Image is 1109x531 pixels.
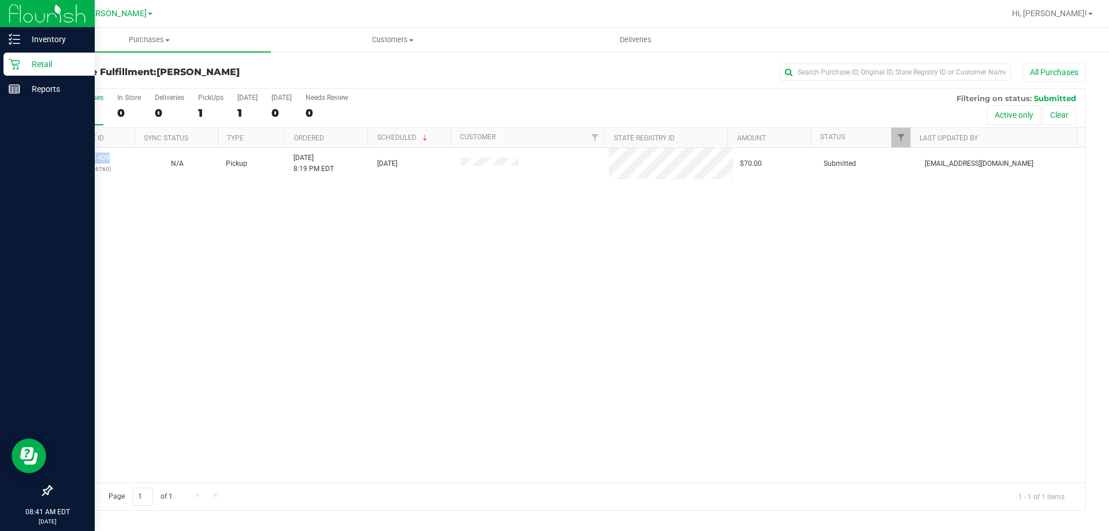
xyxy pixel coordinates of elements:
span: Filtering on status: [957,94,1032,103]
input: 1 [132,488,153,506]
span: Page of 1 [99,488,182,506]
span: $70.00 [740,158,762,169]
a: Status [820,133,845,141]
inline-svg: Retail [9,58,20,70]
p: Reports [20,82,90,96]
span: Pickup [226,158,247,169]
span: Hi, [PERSON_NAME]! [1012,9,1087,18]
a: Purchases [28,28,271,52]
p: Inventory [20,32,90,46]
a: State Registry ID [614,134,675,142]
a: Ordered [294,134,324,142]
h3: Purchase Fulfillment: [51,67,396,77]
span: Purchases [28,35,271,45]
p: Retail [20,57,90,71]
span: Customers [271,35,513,45]
span: [PERSON_NAME] [157,66,240,77]
a: Last Updated By [920,134,978,142]
a: Filter [585,128,604,147]
span: [EMAIL_ADDRESS][DOMAIN_NAME] [925,158,1033,169]
span: Deliveries [604,35,667,45]
div: 0 [155,106,184,120]
a: Scheduled [377,133,430,142]
a: Type [227,134,244,142]
span: 1 - 1 of 1 items [1009,488,1074,505]
button: Clear [1043,105,1076,125]
div: 1 [198,106,224,120]
div: 0 [271,106,292,120]
a: 11971409 [77,154,110,162]
a: Amount [737,134,766,142]
div: In Store [117,94,141,102]
a: Customers [271,28,514,52]
div: 0 [117,106,141,120]
a: Sync Status [144,134,188,142]
span: Submitted [824,158,856,169]
p: 08:41 AM EDT [5,507,90,517]
span: Submitted [1034,94,1076,103]
button: Active only [987,105,1041,125]
inline-svg: Inventory [9,34,20,45]
button: N/A [171,158,184,169]
input: Search Purchase ID, Original ID, State Registry ID or Customer Name... [780,64,1011,81]
div: PickUps [198,94,224,102]
span: [PERSON_NAME] [83,9,147,18]
button: All Purchases [1022,62,1086,82]
a: Filter [891,128,910,147]
div: 0 [306,106,348,120]
a: Deliveries [514,28,757,52]
div: [DATE] [237,94,258,102]
div: 1 [237,106,258,120]
inline-svg: Reports [9,83,20,95]
div: Deliveries [155,94,184,102]
div: [DATE] [271,94,292,102]
span: [DATE] [377,158,397,169]
p: [DATE] [5,517,90,526]
span: [DATE] 8:19 PM EDT [293,153,334,174]
iframe: Resource center [12,439,46,473]
span: Not Applicable [171,159,184,168]
div: Needs Review [306,94,348,102]
a: Customer [460,133,496,141]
